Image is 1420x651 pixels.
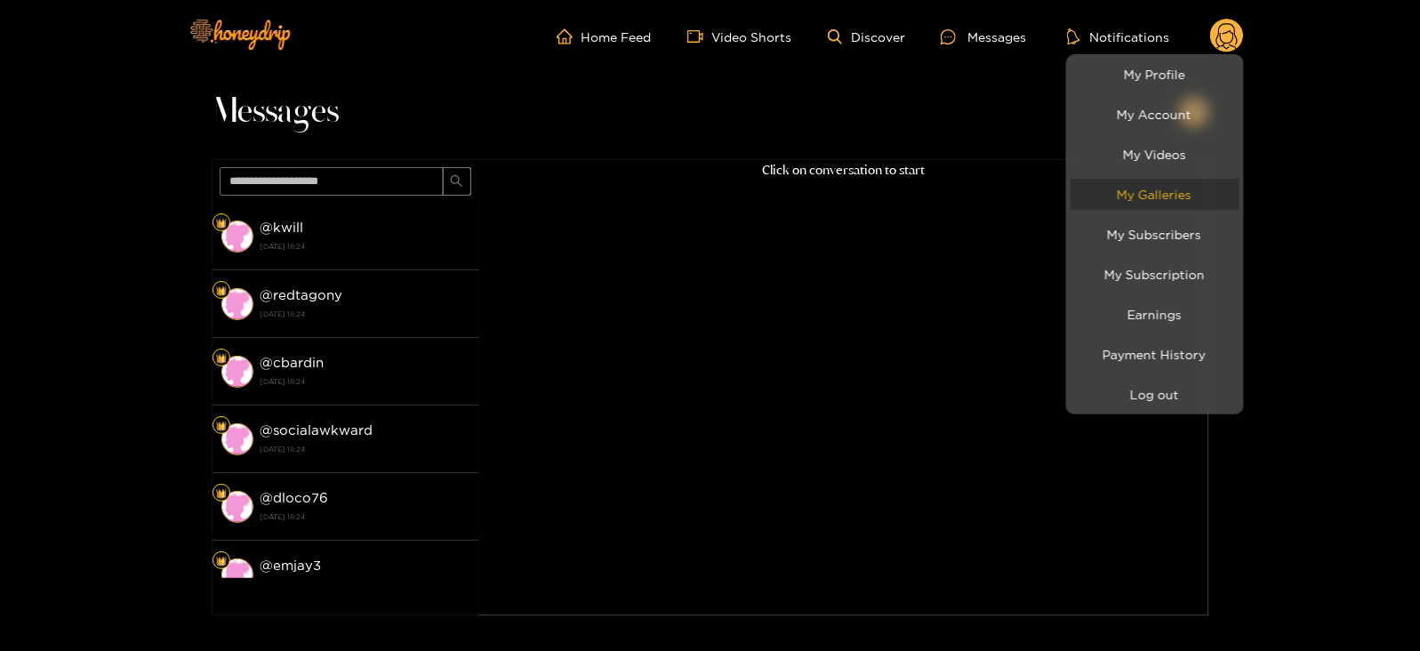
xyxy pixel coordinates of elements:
[1071,339,1239,370] a: Payment History
[1071,99,1239,130] a: My Account
[1071,179,1239,210] a: My Galleries
[1071,59,1239,90] a: My Profile
[1071,299,1239,330] a: Earnings
[1071,139,1239,170] a: My Videos
[1071,259,1239,290] a: My Subscription
[1071,219,1239,250] a: My Subscribers
[1071,379,1239,410] button: Log out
